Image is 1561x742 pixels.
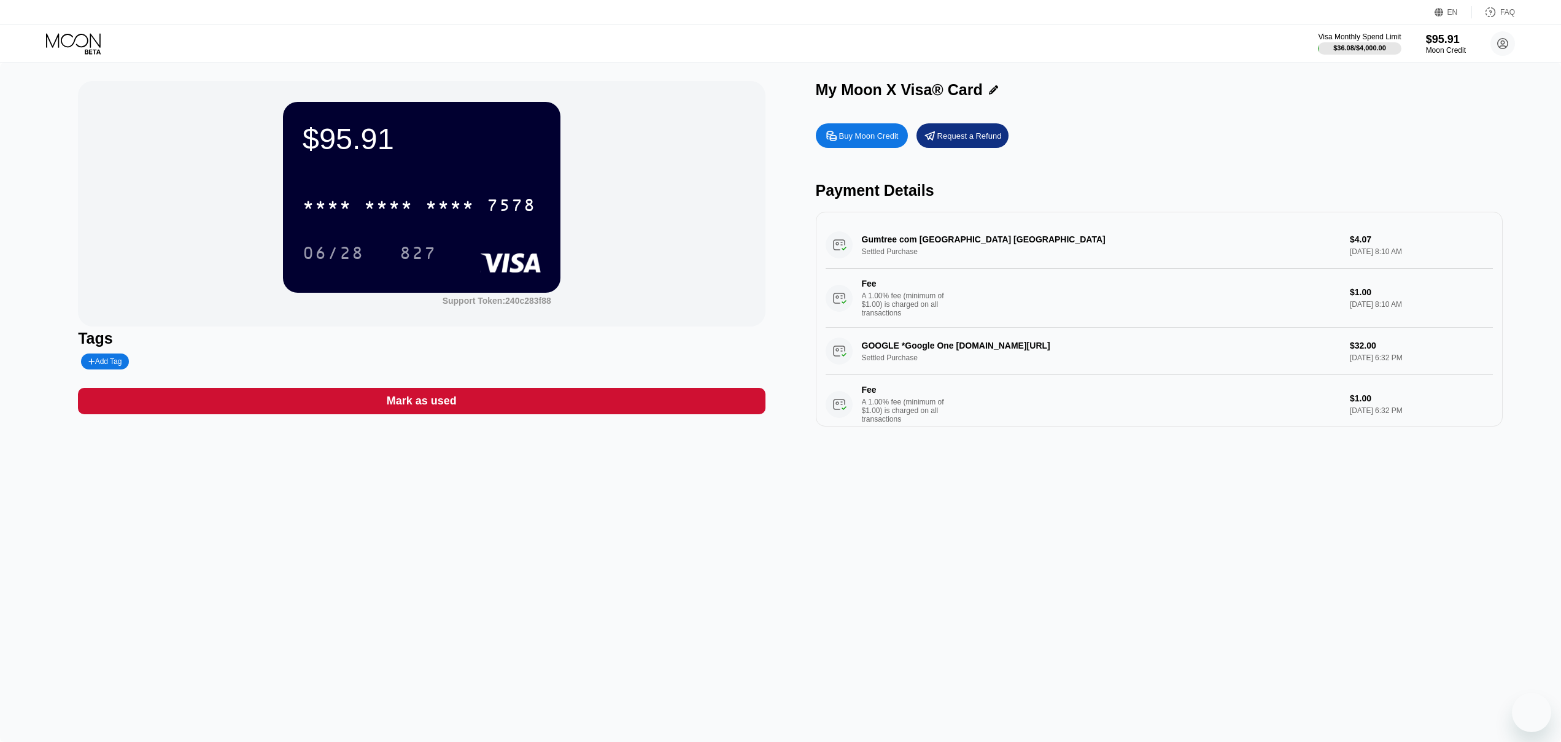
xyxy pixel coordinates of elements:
div: EN [1447,8,1458,17]
div: 827 [390,238,446,268]
div: 827 [400,245,436,265]
div: Request a Refund [916,123,1009,148]
div: $95.91Moon Credit [1426,33,1466,55]
div: 06/28 [303,245,364,265]
div: Visa Monthly Spend Limit$36.08/$4,000.00 [1318,33,1401,55]
div: Payment Details [816,182,1503,199]
div: EN [1435,6,1472,18]
div: FAQ [1500,8,1515,17]
div: Request a Refund [937,131,1002,141]
div: FeeA 1.00% fee (minimum of $1.00) is charged on all transactions$1.00[DATE] 6:32 PM [826,375,1493,434]
div: A 1.00% fee (minimum of $1.00) is charged on all transactions [862,398,954,423]
div: My Moon X Visa® Card [816,81,983,99]
div: [DATE] 6:32 PM [1350,406,1493,415]
div: Buy Moon Credit [816,123,908,148]
div: A 1.00% fee (minimum of $1.00) is charged on all transactions [862,292,954,317]
div: $95.91 [303,122,541,156]
div: $1.00 [1350,393,1493,403]
div: Fee [862,385,948,395]
div: Support Token:240c283f88 [443,296,551,306]
iframe: Button to launch messaging window [1512,693,1551,732]
div: Support Token: 240c283f88 [443,296,551,306]
div: [DATE] 8:10 AM [1350,300,1493,309]
div: Tags [78,330,765,347]
div: Visa Monthly Spend Limit [1318,33,1401,41]
div: Buy Moon Credit [839,131,899,141]
div: Moon Credit [1426,46,1466,55]
div: Mark as used [78,388,765,414]
div: Mark as used [387,394,457,408]
div: FAQ [1472,6,1515,18]
div: $95.91 [1426,33,1466,46]
div: Add Tag [81,354,129,369]
div: $36.08 / $4,000.00 [1333,44,1386,52]
div: Fee [862,279,948,288]
div: FeeA 1.00% fee (minimum of $1.00) is charged on all transactions$1.00[DATE] 8:10 AM [826,269,1493,328]
div: $1.00 [1350,287,1493,297]
div: 06/28 [293,238,373,268]
div: 7578 [487,197,536,217]
div: Add Tag [88,357,122,366]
